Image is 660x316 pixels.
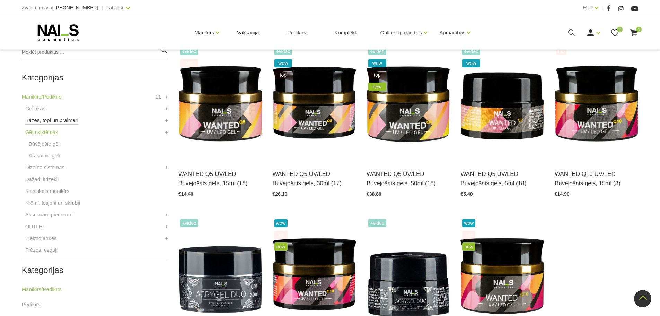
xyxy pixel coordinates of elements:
a: + [165,211,168,219]
a: OUTLET [25,222,46,231]
a: WANTED Q5 UV/LED Būvējošais gels, 50ml (18) [367,169,450,188]
a: Aksesuāri, piederumi [25,211,74,219]
a: WANTED Q5 UV/LED Būvējošais gels, 30ml (17) [273,169,356,188]
span: wow [368,59,386,67]
span: 11 [155,93,161,101]
a: Klasiskais manikīrs [25,187,70,195]
img: Gels WANTED NAILS cosmetics tehniķu komanda ir radījusi gelu, kas ilgi jau ir katra meistara mekl... [460,45,544,161]
a: WANTED Q5 UV/LED Būvējošais gels, 15ml (18) [178,169,262,188]
a: Manikīrs/Pedikīrs [22,285,62,293]
a: Gēlu sistēmas [25,128,58,136]
a: Latviešu [107,3,125,12]
span: €5.40 [460,191,473,197]
span: new [274,242,288,251]
a: Būvējošie gēli [29,140,61,148]
a: Online apmācības [380,19,422,46]
a: + [165,104,168,113]
a: + [165,234,168,242]
a: Pedikīrs [282,16,311,49]
a: Frēzes, uzgaļi [25,246,58,254]
a: WANTED Q10 UV/LED Būvējošais gels, 15ml (3) [555,169,638,188]
a: Krēmi, losjoni un skrubji [25,199,80,207]
span: 1 [636,27,642,32]
a: Krāsainie gēli [29,152,60,160]
img: Gels WANTED NAILS cosmetics tehniķu komanda ir radījusi gelu, kas ilgi jau ir katra meistara mekl... [178,45,262,161]
span: top [274,231,288,239]
a: [PHONE_NUMBER] [55,5,98,10]
a: EUR [583,3,593,12]
a: + [165,163,168,172]
span: €38.80 [367,191,381,197]
h2: Kategorijas [22,73,168,82]
span: | [102,3,103,12]
a: Apmācības [439,19,465,46]
input: Meklēt produktus ... [22,45,168,59]
span: top [556,47,566,55]
span: new [462,242,475,251]
span: top [462,231,475,239]
a: Manikīrs [195,19,214,46]
a: Pedikīrs [22,300,41,309]
span: wow [274,59,292,67]
img: Gels WANTED NAILS cosmetics tehniķu komanda ir radījusi gelu, kas ilgi jau ir katra meistara mekl... [555,45,638,161]
a: 0 [610,28,619,37]
span: +Video [368,47,386,55]
span: top [180,59,198,67]
a: Vaksācija [231,16,264,49]
a: WANTED Q5 UV/LED Būvējošais gels, 5ml (18) [460,169,544,188]
div: Zvani un pasūti [22,3,98,12]
span: top [368,71,386,79]
a: Bāzes, topi un praimeri [25,116,78,125]
a: 1 [630,28,638,37]
a: Manikīrs/Pedikīrs [22,93,62,101]
a: Gēllakas [25,104,45,113]
span: €14.90 [555,191,570,197]
span: wow [462,59,480,67]
span: +Video [462,47,480,55]
a: + [165,128,168,136]
span: top [274,71,292,79]
span: 0 [617,27,623,32]
a: + [165,93,168,101]
span: +Video [180,219,198,227]
a: + [165,222,168,231]
a: Dizaina sistēmas [25,163,64,172]
span: +Video [180,47,198,55]
span: +Video [368,219,386,227]
span: | [602,3,603,12]
span: wow [462,219,475,227]
span: wow [274,219,288,227]
a: Dažādi līdzekļi [25,175,59,183]
span: €26.10 [273,191,288,197]
a: Elektroierīces [25,234,57,242]
span: +Video [274,47,292,55]
a: Komplekti [329,16,363,49]
a: + [165,116,168,125]
span: €14.40 [178,191,193,197]
img: Gels WANTED NAILS cosmetics tehniķu komanda ir radījusi gelu, kas ilgi jau ir katra meistara mekl... [367,45,450,161]
h2: Kategorijas [22,266,168,275]
img: Gels WANTED NAILS cosmetics tehniķu komanda ir radījusi gelu, kas ilgi jau ir katra meistara mekl... [273,45,356,161]
span: new [368,83,386,91]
